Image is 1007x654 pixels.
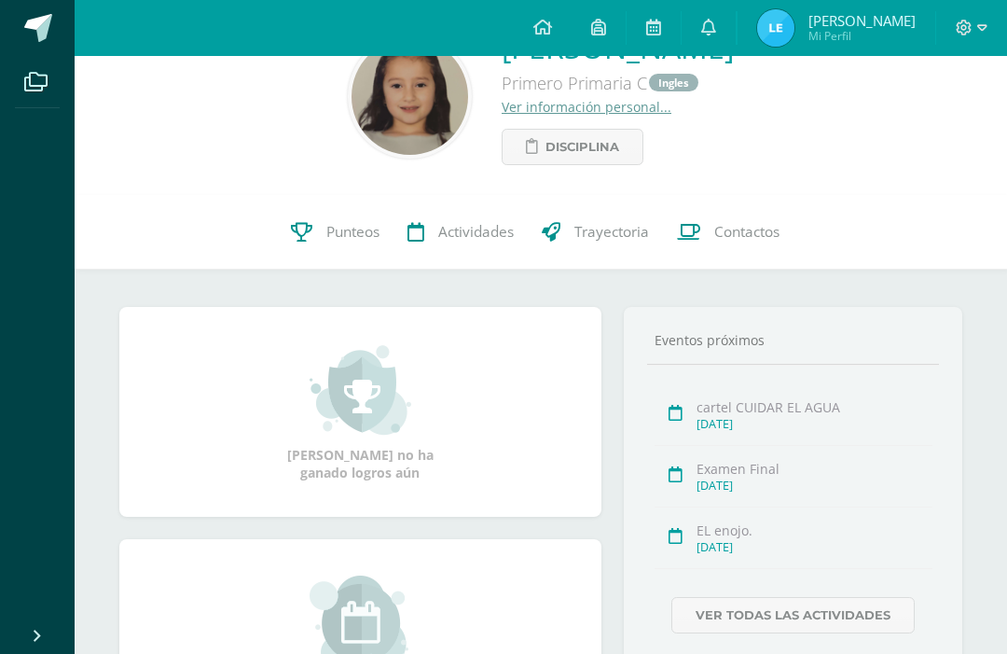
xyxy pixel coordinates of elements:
[697,460,931,478] div: Examen Final
[714,223,779,243] span: Contactos
[502,98,671,116] a: Ver información personal...
[649,74,698,91] a: Ingles
[502,67,734,98] div: Primero Primaria C
[697,478,931,494] div: [DATE]
[697,398,931,416] div: cartel CUIDAR EL AGUA
[697,416,931,432] div: [DATE]
[671,597,915,633] a: Ver todas las actividades
[352,38,468,155] img: 0b4bc61855a770078fe89dd39bf99945.png
[267,343,453,481] div: [PERSON_NAME] no ha ganado logros aún
[393,195,528,270] a: Actividades
[545,130,619,164] span: Disciplina
[808,11,916,30] span: [PERSON_NAME]
[647,331,939,349] div: Eventos próximos
[663,195,793,270] a: Contactos
[574,223,649,243] span: Trayectoria
[697,539,931,555] div: [DATE]
[528,195,663,270] a: Trayectoria
[502,129,643,165] a: Disciplina
[277,195,393,270] a: Punteos
[326,223,379,243] span: Punteos
[757,9,794,47] img: c6e7ca14e89fb2c2eda75d0977bba34b.png
[310,343,411,437] img: achievement_small.png
[808,28,916,44] span: Mi Perfil
[438,223,514,243] span: Actividades
[697,522,931,539] div: EL enojo.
